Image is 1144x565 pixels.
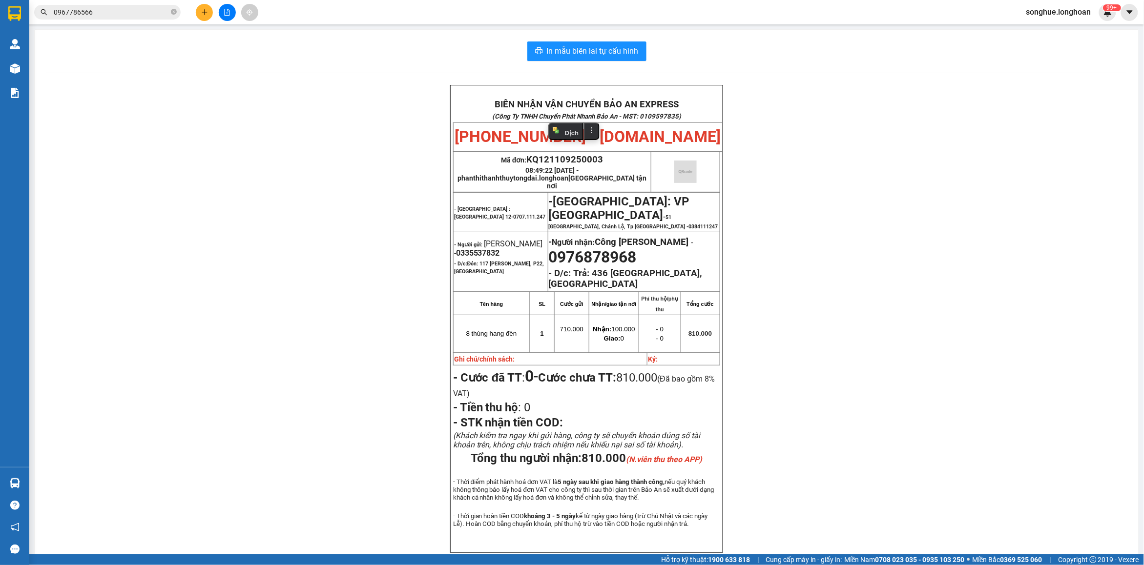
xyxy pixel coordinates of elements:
span: ⚪️ [967,558,970,562]
span: - 0 [656,335,664,342]
strong: Trả: 436 [GEOGRAPHIC_DATA], [GEOGRAPHIC_DATA] [549,268,703,289]
strong: - Người gửi: [454,242,483,248]
span: Cung cấp máy in - giấy in: [766,554,842,565]
sup: 209 [1103,4,1121,11]
img: logo-vxr [8,6,21,21]
span: - 0 [656,325,664,333]
span: 1 [541,330,544,337]
strong: 0708 023 035 - 0935 103 250 [875,556,965,564]
button: caret-down [1121,4,1138,21]
span: - [549,195,553,208]
strong: - D/c: [454,261,544,275]
strong: Giao: [604,335,621,342]
span: message [10,545,20,554]
span: | [1050,554,1051,565]
span: - [549,200,718,230]
strong: Tên hàng [480,301,503,307]
span: songhue.longhoan [1019,6,1099,18]
img: warehouse-icon [10,39,20,49]
strong: - Cước đã TT [453,371,522,384]
strong: SL [539,301,546,307]
span: Công [PERSON_NAME] [595,237,689,247]
strong: Ghi chú/chính sách: [454,355,515,363]
span: 810.000 [582,451,702,465]
span: | [757,554,759,565]
span: 0335537832 [456,248,500,258]
span: : [453,401,531,414]
span: 0976878968 [549,248,637,266]
span: 710.000 [560,325,583,333]
span: close-circle [171,9,177,15]
span: In mẫu biên lai tự cấu hình [547,45,639,57]
span: notification [10,523,20,532]
span: [PERSON_NAME] - [454,239,543,258]
strong: - D/c: [549,268,571,279]
img: warehouse-icon [10,478,20,488]
em: (N.viên thu theo APP) [626,455,702,464]
strong: (Công Ty TNHH Chuyển Phát Nhanh Bảo An - MST: 0109597835) [492,113,681,120]
span: KQ121109250003 [527,154,603,165]
img: solution-icon [10,88,20,98]
span: 51 [GEOGRAPHIC_DATA], Chánh Lộ, Tp [GEOGRAPHIC_DATA] - [549,214,718,230]
span: - [689,238,693,247]
span: phanthithanhthuytongdai.longhoan [458,174,646,190]
strong: Phí thu hộ/phụ thu [642,296,679,312]
img: warehouse-icon [10,63,20,74]
span: 8 thùng hang đèn [466,330,517,337]
span: - STK nhận tiền COD: [453,416,563,429]
button: aim [241,4,258,21]
span: [PHONE_NUMBER] - [DOMAIN_NAME] [455,127,721,146]
strong: 0369 525 060 [1000,556,1042,564]
strong: - Tiền thu hộ [453,401,519,414]
span: Tổng thu người nhận: [471,451,702,465]
span: Hỗ trợ kỹ thuật: [661,554,750,565]
span: [GEOGRAPHIC_DATA] tận nơi [547,174,646,190]
span: 0 [521,401,531,414]
span: printer [535,47,543,56]
strong: Nhận/giao tận nơi [592,301,637,307]
strong: 5 ngày sau khi giao hàng thành công, [558,478,665,485]
span: aim [246,9,253,16]
img: qr-code [674,161,697,183]
span: (Khách kiểm tra ngay khi gửi hàng, công ty sẽ chuyển khoản đúng số tài khoản trên, không chịu trá... [453,431,701,449]
button: printerIn mẫu biên lai tự cấu hình [527,41,646,61]
span: file-add [224,9,230,16]
span: (Đã bao gồm 8% VAT) [453,374,715,398]
span: search [41,9,47,16]
strong: Cước chưa TT: [538,371,616,384]
span: - Thời gian hoàn tiền COD kể từ ngày giao hàng (trừ Chủ Nhật và các ngày Lễ). Hoàn COD bằng chuyể... [453,512,708,527]
span: [GEOGRAPHIC_DATA]: VP [GEOGRAPHIC_DATA] [549,195,689,222]
strong: Ký: [648,355,658,363]
span: caret-down [1125,8,1134,17]
strong: Nhận: [593,325,611,333]
span: close-circle [171,8,177,17]
strong: 1900 633 818 [708,556,750,564]
span: copyright [1090,556,1097,563]
span: plus [201,9,208,16]
strong: 0 [525,367,534,385]
span: - [525,367,538,385]
strong: Tổng cước [687,301,714,307]
span: Miền Nam [845,554,965,565]
strong: - [549,237,689,247]
input: Tìm tên, số ĐT hoặc mã đơn [54,7,169,18]
span: 08:49:22 [DATE] - [458,166,646,190]
span: 0384111247 [689,223,718,230]
span: - Thời điểm phát hành hoá đơn VAT là nếu quý khách không thông báo lấy hoá đơn VAT cho công ty th... [453,478,714,501]
img: icon-new-feature [1103,8,1112,17]
strong: Cước gửi [560,301,583,307]
button: file-add [219,4,236,21]
span: - [GEOGRAPHIC_DATA] : [GEOGRAPHIC_DATA] 12- [454,206,546,220]
span: Miền Bắc [973,554,1042,565]
span: Đón: 117 [PERSON_NAME], P22, [GEOGRAPHIC_DATA] [454,261,544,275]
span: 0707.111.247 [514,214,546,220]
strong: BIÊN NHẬN VẬN CHUYỂN BẢO AN EXPRESS [495,99,679,110]
span: 0 [604,335,624,342]
span: 100.000 [593,325,635,333]
button: plus [196,4,213,21]
span: : [453,371,539,384]
strong: khoảng 3 - 5 ngày [524,512,576,520]
span: Người nhận: [552,238,689,247]
span: question-circle [10,501,20,510]
span: 810.000 [688,330,712,337]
